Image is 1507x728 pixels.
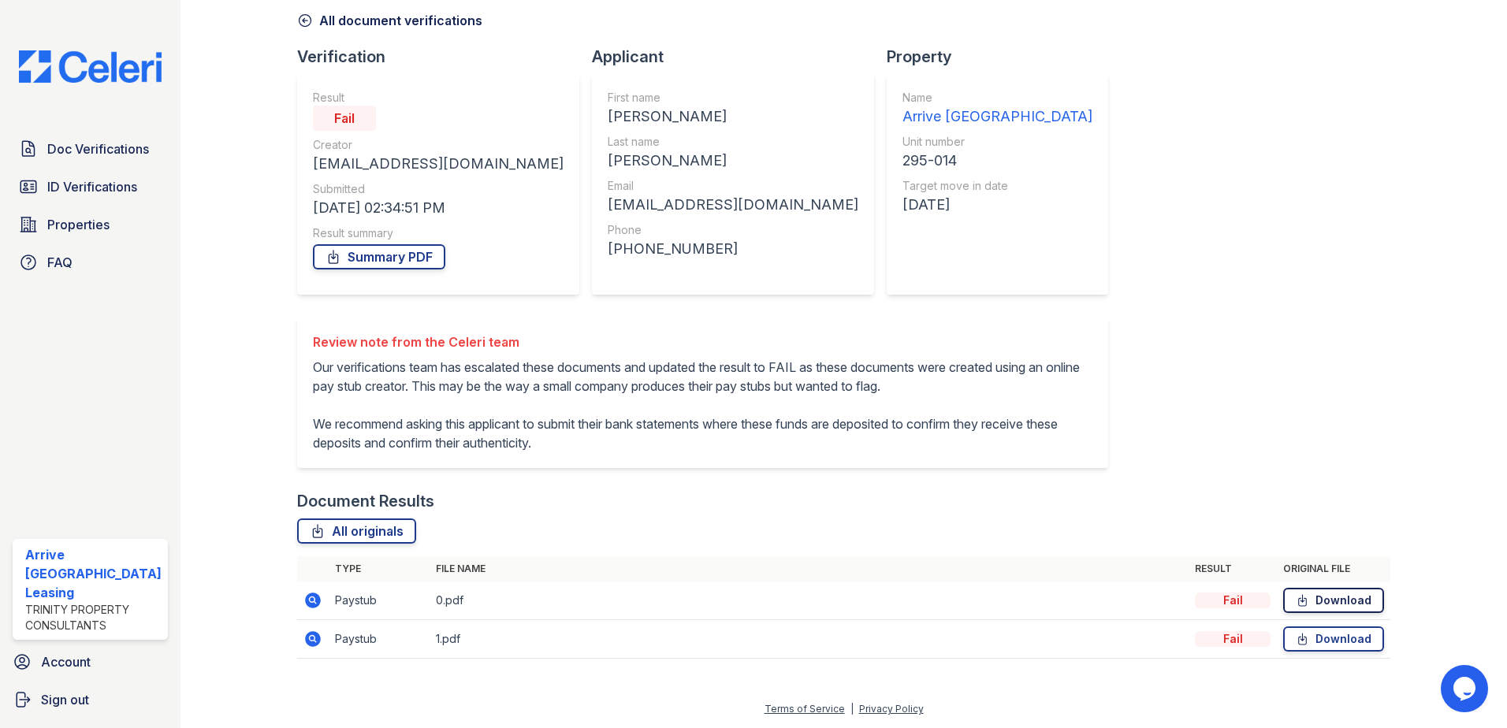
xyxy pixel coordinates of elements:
a: All originals [297,518,416,544]
div: Applicant [592,46,887,68]
a: Name Arrive [GEOGRAPHIC_DATA] [902,90,1092,128]
div: Fail [1195,631,1271,647]
div: Result [313,90,564,106]
div: Verification [297,46,592,68]
div: Unit number [902,134,1092,150]
td: Paystub [329,581,430,620]
span: ID Verifications [47,177,137,196]
div: Fail [1195,592,1271,608]
div: Creator [313,137,564,153]
iframe: chat widget [1441,665,1491,712]
div: 295-014 [902,150,1092,172]
div: [DATE] 02:34:51 PM [313,197,564,219]
a: FAQ [13,247,168,278]
td: 0.pdf [430,581,1189,620]
span: FAQ [47,253,73,272]
div: [PHONE_NUMBER] [608,238,858,260]
a: Properties [13,209,168,240]
div: Target move in date [902,178,1092,194]
div: | [850,703,854,715]
a: Terms of Service [765,703,845,715]
div: Result summary [313,225,564,241]
th: Type [329,556,430,581]
th: File name [430,556,1189,581]
div: Email [608,178,858,194]
a: Sign out [6,684,174,715]
span: Properties [47,215,110,234]
a: Privacy Policy [859,703,924,715]
div: Phone [608,222,858,238]
div: [EMAIL_ADDRESS][DOMAIN_NAME] [313,153,564,175]
div: Document Results [297,490,434,512]
img: CE_Logo_Blue-a8612792a0a2168367f1c8372b55b34899dd931a85d93a1a3d3e32e68fde9ad4.png [6,50,174,83]
a: Account [6,646,174,678]
span: Sign out [41,690,89,709]
a: ID Verifications [13,171,168,202]
div: Name [902,90,1092,106]
div: [EMAIL_ADDRESS][DOMAIN_NAME] [608,194,858,216]
div: Fail [313,106,376,131]
span: Doc Verifications [47,139,149,158]
span: Account [41,652,91,671]
div: Last name [608,134,858,150]
p: Our verifications team has escalated these documents and updated the result to FAIL as these docu... [313,358,1092,452]
td: Paystub [329,620,430,659]
th: Result [1189,556,1277,581]
a: Download [1283,626,1384,652]
a: Summary PDF [313,244,445,269]
div: Property [887,46,1121,68]
div: Review note from the Celeri team [313,332,1092,351]
div: Arrive [GEOGRAPHIC_DATA] [902,106,1092,128]
div: Trinity Property Consultants [25,602,162,633]
a: Download [1283,588,1384,613]
div: [PERSON_NAME] [608,106,858,128]
th: Original file [1277,556,1390,581]
div: Submitted [313,181,564,197]
div: [DATE] [902,194,1092,216]
div: Arrive [GEOGRAPHIC_DATA] Leasing [25,545,162,602]
td: 1.pdf [430,620,1189,659]
div: First name [608,90,858,106]
a: Doc Verifications [13,133,168,165]
a: All document verifications [297,11,482,30]
div: [PERSON_NAME] [608,150,858,172]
